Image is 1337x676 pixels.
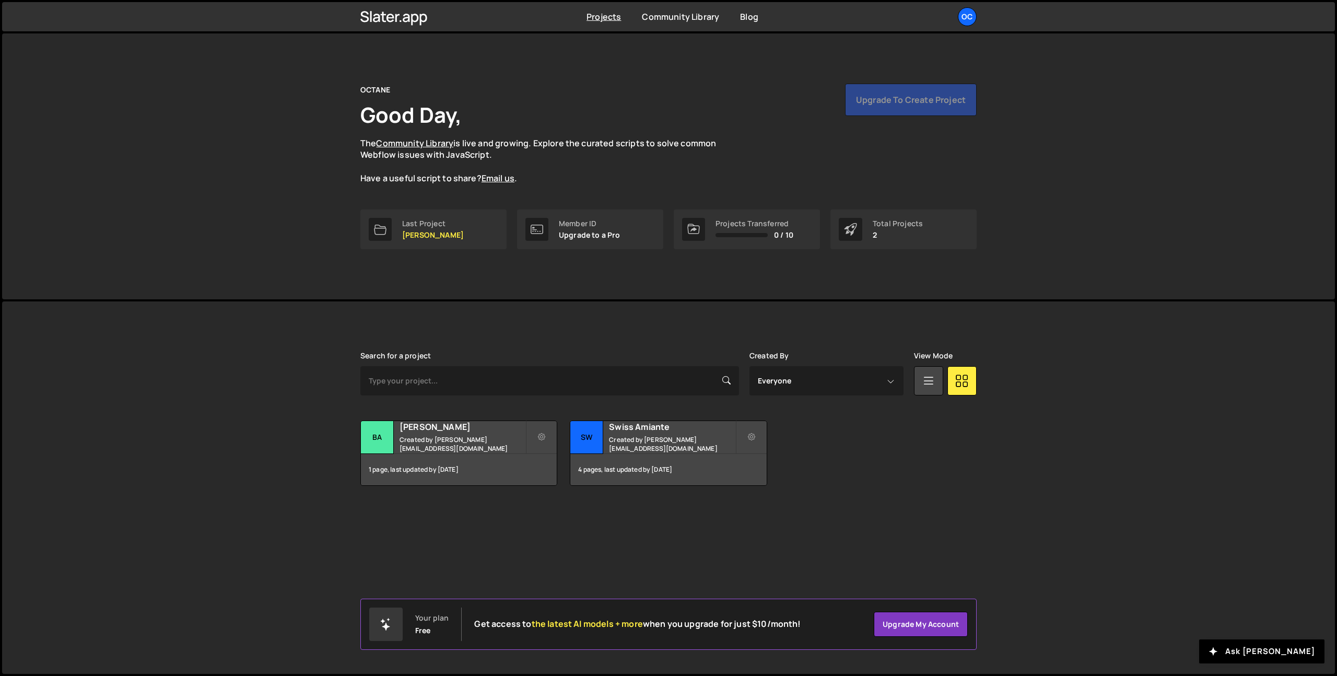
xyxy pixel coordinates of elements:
[376,137,453,149] a: Community Library
[642,11,719,22] a: Community Library
[609,421,735,433] h2: Swiss Amiante
[532,618,643,630] span: the latest AI models + more
[958,7,977,26] a: OC
[415,614,449,622] div: Your plan
[774,231,793,239] span: 0 / 10
[360,137,736,184] p: The is live and growing. Explore the curated scripts to solve common Webflow issues with JavaScri...
[400,421,525,433] h2: [PERSON_NAME]
[587,11,621,22] a: Projects
[360,209,507,249] a: Last Project [PERSON_NAME]
[570,421,767,486] a: Sw Swiss Amiante Created by [PERSON_NAME][EMAIL_ADDRESS][DOMAIN_NAME] 4 pages, last updated by [D...
[402,219,464,228] div: Last Project
[400,435,525,453] small: Created by [PERSON_NAME][EMAIL_ADDRESS][DOMAIN_NAME]
[361,454,557,485] div: 1 page, last updated by [DATE]
[360,366,739,395] input: Type your project...
[749,352,789,360] label: Created By
[361,421,394,454] div: Ba
[873,219,923,228] div: Total Projects
[559,231,620,239] p: Upgrade to a Pro
[570,421,603,454] div: Sw
[874,612,968,637] a: Upgrade my account
[402,231,464,239] p: [PERSON_NAME]
[609,435,735,453] small: Created by [PERSON_NAME][EMAIL_ADDRESS][DOMAIN_NAME]
[559,219,620,228] div: Member ID
[482,172,514,184] a: Email us
[474,619,801,629] h2: Get access to when you upgrade for just $10/month!
[415,626,431,635] div: Free
[873,231,923,239] p: 2
[360,421,557,486] a: Ba [PERSON_NAME] Created by [PERSON_NAME][EMAIL_ADDRESS][DOMAIN_NAME] 1 page, last updated by [DATE]
[360,352,431,360] label: Search for a project
[360,100,462,129] h1: Good Day,
[570,454,766,485] div: 4 pages, last updated by [DATE]
[1199,639,1324,663] button: Ask [PERSON_NAME]
[914,352,953,360] label: View Mode
[740,11,758,22] a: Blog
[360,84,390,96] div: OCTANE
[716,219,793,228] div: Projects Transferred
